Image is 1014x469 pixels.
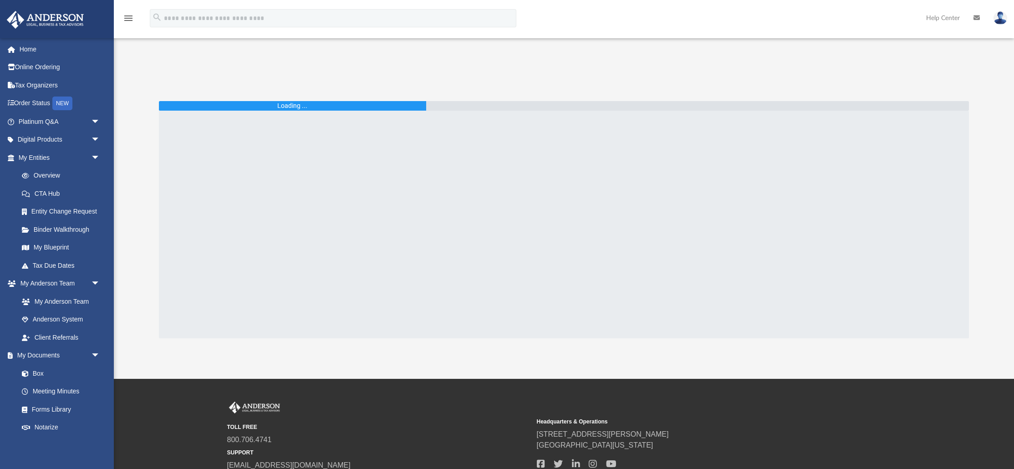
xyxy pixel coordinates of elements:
[13,328,109,347] a: Client Referrals
[123,13,134,24] i: menu
[13,364,105,382] a: Box
[4,11,87,29] img: Anderson Advisors Platinum Portal
[91,275,109,293] span: arrow_drop_down
[227,436,272,444] a: 800.706.4741
[91,436,109,455] span: arrow_drop_down
[537,441,653,449] a: [GEOGRAPHIC_DATA][US_STATE]
[6,347,109,365] a: My Documentsarrow_drop_down
[13,418,109,437] a: Notarize
[227,449,530,457] small: SUPPORT
[227,423,530,431] small: TOLL FREE
[6,131,114,149] a: Digital Productsarrow_drop_down
[994,11,1007,25] img: User Pic
[6,76,114,94] a: Tax Organizers
[13,220,114,239] a: Binder Walkthrough
[91,148,109,167] span: arrow_drop_down
[91,131,109,149] span: arrow_drop_down
[6,148,114,167] a: My Entitiesarrow_drop_down
[6,112,114,131] a: Platinum Q&Aarrow_drop_down
[537,418,840,426] small: Headquarters & Operations
[13,382,109,401] a: Meeting Minutes
[13,400,105,418] a: Forms Library
[123,17,134,24] a: menu
[537,430,669,438] a: [STREET_ADDRESS][PERSON_NAME]
[13,256,114,275] a: Tax Due Dates
[6,40,114,58] a: Home
[13,292,105,311] a: My Anderson Team
[13,311,109,329] a: Anderson System
[91,112,109,131] span: arrow_drop_down
[277,101,307,111] div: Loading ...
[13,203,114,221] a: Entity Change Request
[52,97,72,110] div: NEW
[6,58,114,76] a: Online Ordering
[6,436,109,454] a: Online Learningarrow_drop_down
[227,402,282,413] img: Anderson Advisors Platinum Portal
[91,347,109,365] span: arrow_drop_down
[13,184,114,203] a: CTA Hub
[6,94,114,113] a: Order StatusNEW
[13,239,109,257] a: My Blueprint
[6,275,109,293] a: My Anderson Teamarrow_drop_down
[152,12,162,22] i: search
[227,461,351,469] a: [EMAIL_ADDRESS][DOMAIN_NAME]
[13,167,114,185] a: Overview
